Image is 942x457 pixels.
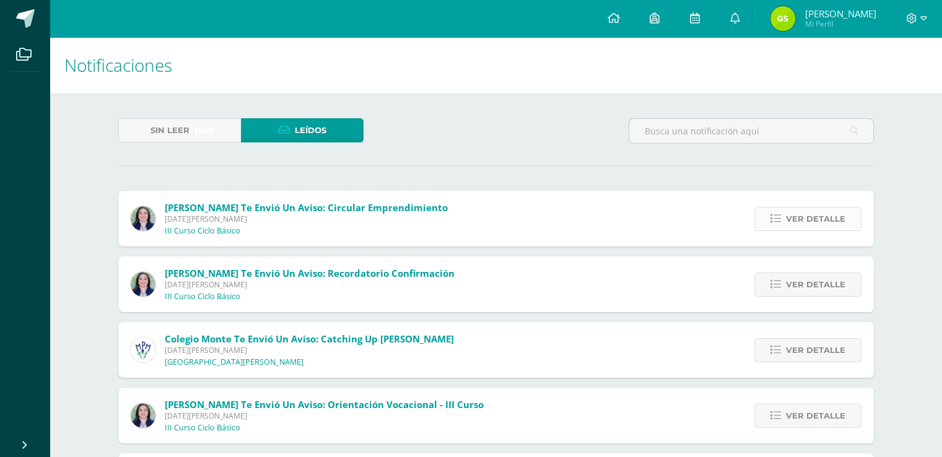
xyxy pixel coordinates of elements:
p: III Curso Ciclo Básico [165,423,240,433]
span: [PERSON_NAME] [805,7,876,20]
img: 76e2be9d127429938706b749ff351b17.png [131,272,155,297]
span: (162) [194,119,214,142]
p: [GEOGRAPHIC_DATA][PERSON_NAME] [165,357,303,367]
span: [DATE][PERSON_NAME] [165,279,455,290]
span: Colegio Monte te envió un aviso: Catching Up [PERSON_NAME] [165,333,454,345]
span: Ver detalle [786,273,845,296]
span: [DATE][PERSON_NAME] [165,345,454,355]
img: a3978fa95217fc78923840df5a445bcb.png [131,337,155,362]
span: [DATE][PERSON_NAME] [165,214,448,224]
img: 76e2be9d127429938706b749ff351b17.png [131,206,155,231]
span: Ver detalle [786,339,845,362]
p: III Curso Ciclo Básico [165,292,240,302]
span: [PERSON_NAME] te envió un aviso: Orientación Vocacional - III curso [165,398,484,411]
p: III Curso Ciclo Básico [165,226,240,236]
img: 76e2be9d127429938706b749ff351b17.png [131,403,155,428]
a: Leídos [241,118,364,142]
img: 4f37302272b6e5e19caeb0d4110de8ad.png [770,6,795,31]
span: Mi Perfil [805,19,876,29]
span: Notificaciones [64,53,172,77]
span: Sin leer [150,119,190,142]
span: Ver detalle [786,404,845,427]
span: Leídos [295,119,326,142]
span: [PERSON_NAME] te envió un aviso: Circular Emprendimiento [165,201,448,214]
input: Busca una notificación aquí [629,119,873,143]
span: [PERSON_NAME] te envió un aviso: Recordatorio Confirmación [165,267,455,279]
a: Sin leer(162) [118,118,241,142]
span: Ver detalle [786,207,845,230]
span: [DATE][PERSON_NAME] [165,411,484,421]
